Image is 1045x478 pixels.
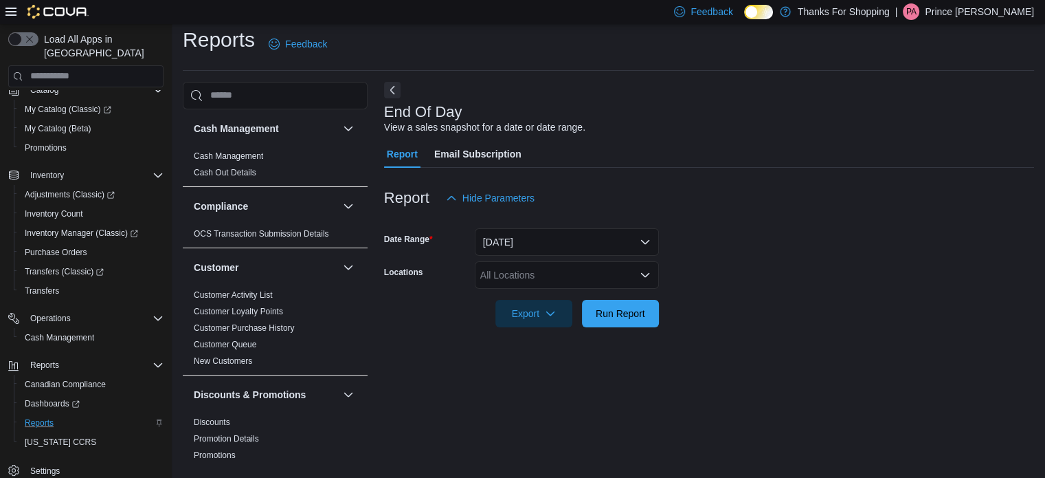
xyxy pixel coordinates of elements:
span: Inventory Manager (Classic) [19,225,164,241]
span: Customer Activity List [194,290,273,301]
span: New Customers [194,356,252,367]
span: Adjustments (Classic) [19,186,164,203]
a: My Catalog (Classic) [14,100,169,119]
span: Transfers (Classic) [19,263,164,280]
label: Date Range [384,234,433,245]
p: Prince [PERSON_NAME] [925,3,1034,20]
button: Export [495,300,572,327]
span: Operations [30,313,71,324]
p: | [895,3,898,20]
button: Transfers [14,281,169,301]
button: Inventory [3,166,169,185]
span: Canadian Compliance [19,376,164,393]
button: Inventory Count [14,204,169,224]
button: Operations [3,309,169,328]
span: Promotion Details [194,433,259,444]
a: [US_STATE] CCRS [19,434,102,450]
span: Dashboards [25,398,80,409]
a: Reports [19,415,59,431]
button: Next [384,82,401,98]
span: Report [387,140,418,168]
span: Operations [25,310,164,327]
div: Cash Management [183,148,368,186]
a: Promotions [19,140,72,156]
span: Catalog [30,85,58,96]
span: Transfers [25,285,59,296]
span: Inventory Manager (Classic) [25,228,138,239]
div: Compliance [183,226,368,248]
button: [DATE] [475,228,659,256]
button: Purchase Orders [14,243,169,262]
a: Adjustments (Classic) [14,185,169,204]
label: Locations [384,267,423,278]
h3: Customer [194,261,238,274]
button: Catalog [25,82,64,98]
span: Washington CCRS [19,434,164,450]
span: Cash Out Details [194,167,256,178]
span: Cash Management [25,332,94,343]
button: Run Report [582,300,659,327]
a: OCS Transaction Submission Details [194,229,329,239]
span: Reports [19,415,164,431]
span: My Catalog (Classic) [19,101,164,118]
span: Settings [30,466,60,477]
button: [US_STATE] CCRS [14,433,169,452]
div: Discounts & Promotions [183,414,368,469]
span: Hide Parameters [462,191,535,205]
h1: Reports [183,26,255,54]
a: Inventory Count [19,206,89,222]
span: Promotions [19,140,164,156]
span: Catalog [25,82,164,98]
button: Reports [3,356,169,375]
span: Dashboards [19,395,164,412]
span: Feedback [285,37,327,51]
button: Cash Management [340,120,357,137]
button: Customer [340,259,357,276]
button: Canadian Compliance [14,375,169,394]
span: Customer Queue [194,339,256,350]
span: PA [906,3,917,20]
span: My Catalog (Classic) [25,104,111,115]
a: Dashboards [19,395,85,412]
span: Cash Management [19,329,164,346]
button: Inventory [25,167,69,184]
span: Dark Mode [744,19,745,20]
a: My Catalog (Classic) [19,101,117,118]
a: Cash Out Details [194,168,256,177]
h3: Discounts & Promotions [194,388,306,402]
a: Purchase Orders [19,244,93,261]
a: Transfers (Classic) [19,263,109,280]
span: Feedback [690,5,732,19]
span: Promotions [194,450,236,461]
h3: Cash Management [194,122,279,135]
span: Email Subscription [434,140,521,168]
span: Load All Apps in [GEOGRAPHIC_DATA] [38,32,164,60]
div: Prince Arceo [903,3,919,20]
a: Discounts [194,417,230,427]
button: Cash Management [14,328,169,347]
p: Thanks For Shopping [798,3,890,20]
button: Discounts & Promotions [340,387,357,403]
span: Transfers [19,283,164,299]
span: Promotions [25,142,67,153]
span: Inventory Count [19,206,164,222]
a: Feedback [263,30,333,58]
span: Customer Loyalty Points [194,306,283,317]
button: Catalog [3,80,169,100]
span: Run Report [596,307,645,321]
a: Cash Management [194,151,263,161]
span: [US_STATE] CCRS [25,437,96,448]
span: OCS Transaction Submission Details [194,228,329,239]
h3: Report [384,190,429,206]
span: Inventory [25,167,164,184]
h3: Compliance [194,199,248,213]
span: Inventory [30,170,64,181]
a: Transfers [19,283,65,299]
span: Customer Purchase History [194,323,295,334]
h3: End Of Day [384,104,462,120]
a: Customer Purchase History [194,323,295,333]
img: Cova [27,5,89,19]
span: Cash Management [194,151,263,162]
span: Export [504,300,564,327]
button: Customer [194,261,337,274]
